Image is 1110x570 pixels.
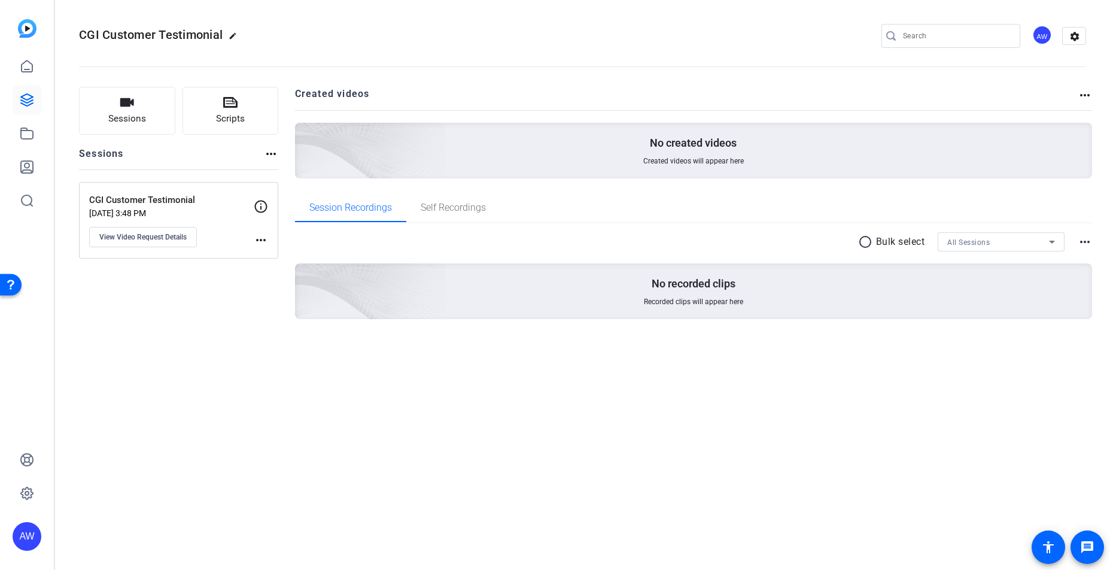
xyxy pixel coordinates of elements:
div: AW [1032,25,1052,45]
mat-icon: edit [229,32,243,46]
p: No created videos [650,136,737,150]
mat-icon: accessibility [1041,540,1056,554]
mat-icon: settings [1063,28,1087,46]
button: Sessions [79,87,175,135]
mat-icon: message [1080,540,1094,554]
p: [DATE] 3:48 PM [89,208,254,218]
p: Bulk select [876,235,925,249]
ngx-avatar: Amy Wagner [1032,25,1053,46]
button: Scripts [183,87,279,135]
h2: Sessions [79,147,124,169]
mat-icon: more_horiz [264,147,278,161]
h2: Created videos [295,87,1078,110]
img: Creted videos background [161,4,446,264]
span: CGI Customer Testimonial [79,28,223,42]
input: Search [903,29,1011,43]
button: View Video Request Details [89,227,197,247]
mat-icon: more_horiz [1078,88,1092,102]
div: AW [13,522,41,551]
span: View Video Request Details [99,232,187,242]
span: Created videos will appear here [643,156,744,166]
span: Session Recordings [309,203,392,213]
mat-icon: more_horiz [1078,235,1092,249]
img: embarkstudio-empty-session.png [161,145,446,405]
span: Recorded clips will appear here [644,297,743,307]
span: Self Recordings [421,203,486,213]
mat-icon: radio_button_unchecked [858,235,876,249]
span: Scripts [216,112,245,126]
p: CGI Customer Testimonial [89,193,254,207]
img: blue-gradient.svg [18,19,37,38]
p: No recorded clips [652,277,735,291]
span: Sessions [108,112,146,126]
span: All Sessions [947,238,990,247]
mat-icon: more_horiz [254,233,268,247]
